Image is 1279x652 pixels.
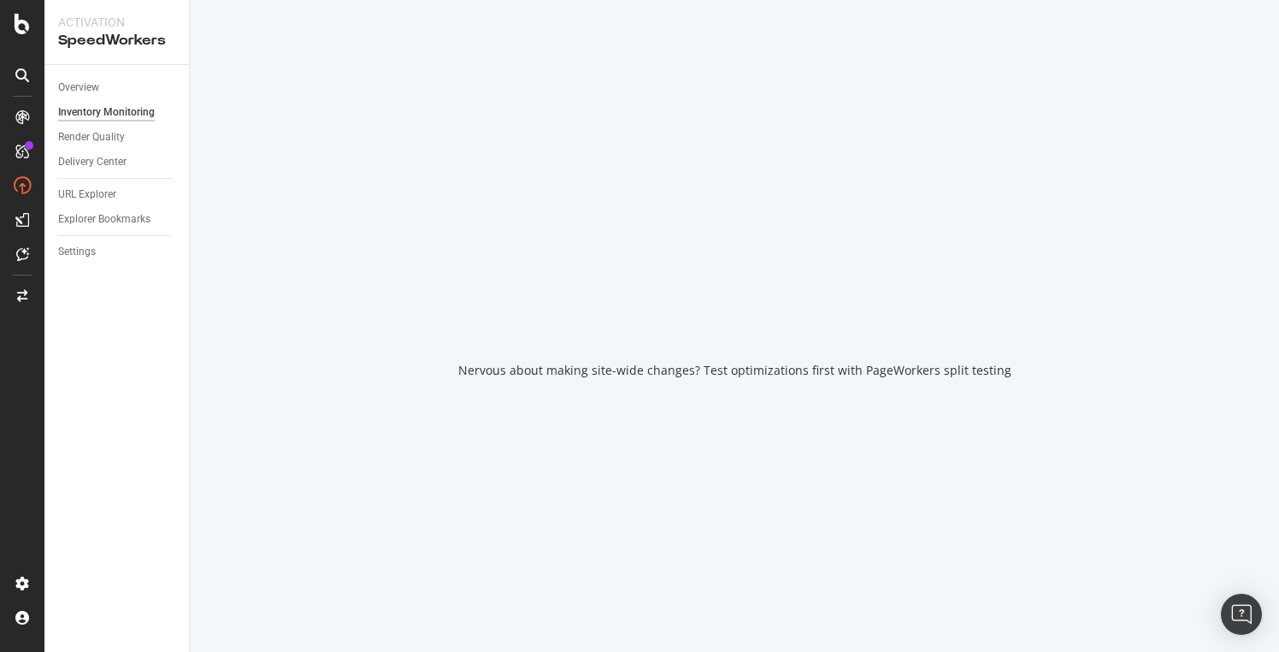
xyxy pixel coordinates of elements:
[58,186,116,204] div: URL Explorer
[58,153,177,171] a: Delivery Center
[58,210,177,228] a: Explorer Bookmarks
[58,104,177,122] a: Inventory Monitoring
[58,243,177,261] a: Settings
[58,79,99,97] div: Overview
[58,79,177,97] a: Overview
[58,210,150,228] div: Explorer Bookmarks
[58,153,127,171] div: Delivery Center
[58,31,175,50] div: SpeedWorkers
[58,104,155,122] div: Inventory Monitoring
[458,362,1011,379] div: Nervous about making site-wide changes? Test optimizations first with PageWorkers split testing
[58,128,125,146] div: Render Quality
[58,243,96,261] div: Settings
[1221,594,1262,635] div: Open Intercom Messenger
[58,186,177,204] a: URL Explorer
[58,128,177,146] a: Render Quality
[58,14,175,31] div: Activation
[673,273,796,335] div: animation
